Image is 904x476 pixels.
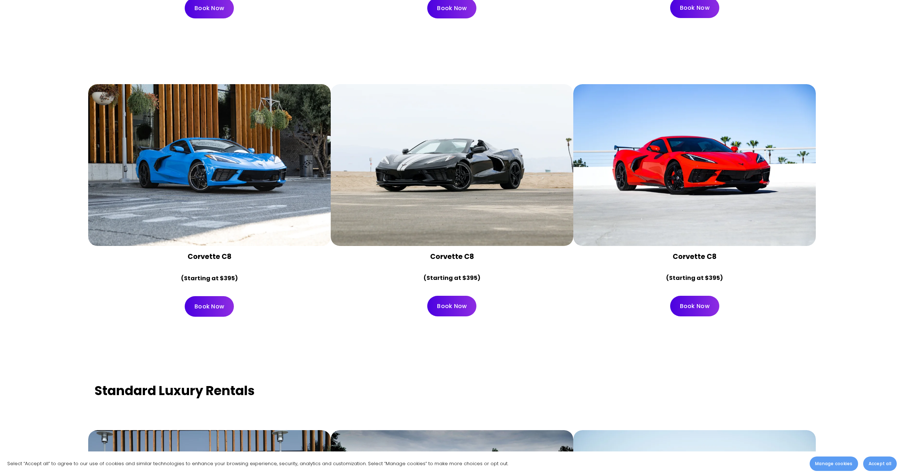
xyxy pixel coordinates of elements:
a: Book Now [185,296,234,317]
strong: Standard Luxury Rentals [94,382,255,399]
strong: (Starting at $395) [181,274,238,282]
button: Accept all [863,456,897,471]
strong: (Starting at $395) [424,274,480,282]
span: Manage cookies [815,460,852,467]
a: Book Now [427,296,476,316]
span: Accept all [869,460,891,467]
a: Book Now [670,296,719,316]
button: Sport Cars For Rent in Los Angeles [331,84,573,246]
strong: (Starting at $395) [666,274,723,282]
strong: Corvette C8 [188,252,231,261]
strong: Corvette C8 [673,252,716,261]
button: Manage cookies [810,456,858,471]
strong: Corvette C8 [430,252,474,261]
p: Select “Accept all” to agree to our use of cookies and similar technologies to enhance your brows... [7,459,508,468]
